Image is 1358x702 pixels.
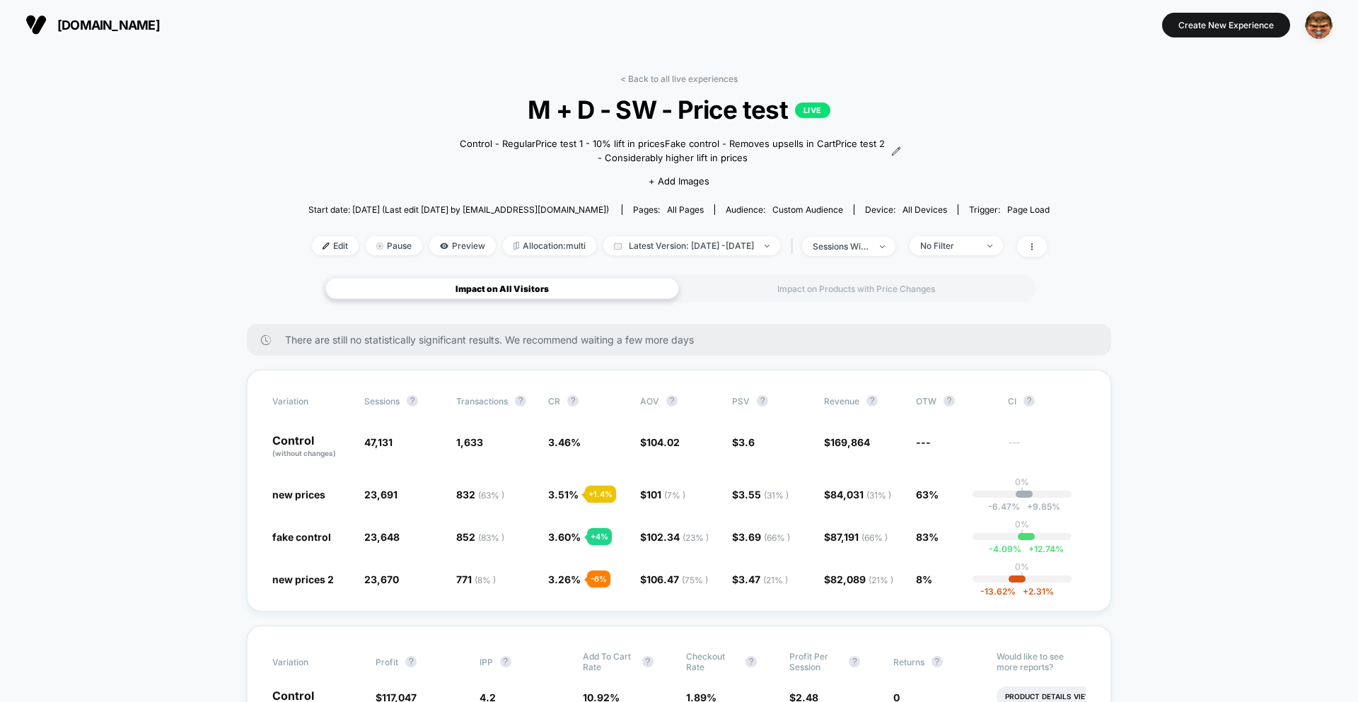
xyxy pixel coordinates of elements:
span: 104.02 [646,436,680,448]
span: + [1028,544,1034,554]
span: ( 7 % ) [664,490,685,501]
span: Profit [376,657,398,667]
img: edit [323,242,330,250]
span: -13.62 % [980,586,1016,597]
div: + 4 % [587,528,612,545]
button: ? [405,656,417,667]
button: ppic [1301,11,1337,40]
img: ppic [1305,11,1333,39]
span: $ [732,531,790,543]
div: Impact on Products with Price Changes [679,278,1033,299]
span: $ [732,573,788,585]
span: Control - RegularPrice test 1 - 10% lift in pricesFake control - Removes upsells in CartPrice tes... [457,137,888,165]
span: 832 [456,489,504,501]
div: - 6 % [587,571,610,587]
p: Control [272,435,350,459]
span: 169,864 [830,436,870,448]
button: ? [515,395,526,406]
span: Transactions [456,396,508,406]
span: Add To Cart Rate [583,651,635,672]
span: 12.74 % [1021,544,1064,554]
p: 0% [1015,476,1029,487]
button: ? [407,395,418,406]
span: Start date: [DATE] (Last edit [DATE] by [EMAIL_ADDRESS][DOMAIN_NAME]) [308,204,609,215]
div: Pages: [633,204,704,215]
span: fake control [272,531,331,543]
span: 3.55 [738,489,789,501]
span: Variation [272,395,350,406]
span: 83% [916,531,939,543]
span: -6.47 % [988,501,1020,512]
button: ? [500,656,511,667]
span: 2.31 % [1016,586,1054,597]
img: end [376,242,383,250]
span: Latest Version: [DATE] - [DATE] [603,236,780,255]
span: 3.47 [738,573,788,585]
span: 87,191 [830,531,888,543]
span: | [787,236,802,257]
span: PSV [732,396,750,406]
button: ? [944,395,955,406]
span: + [1023,586,1028,597]
span: (without changes) [272,449,336,457]
img: end [987,245,992,247]
span: $ [640,531,709,543]
span: $ [732,436,755,448]
div: Audience: [726,204,843,215]
button: Create New Experience [1162,13,1290,37]
span: IPP [480,657,493,667]
span: $ [640,436,680,448]
span: Returns [893,657,924,667]
p: | [1021,487,1023,498]
button: ? [567,395,579,406]
span: Checkout Rate [686,651,738,672]
span: ( 23 % ) [683,532,709,543]
div: No Filter [920,240,977,251]
span: $ [824,436,870,448]
span: 106.47 [646,573,708,585]
span: ( 63 % ) [478,490,504,501]
button: ? [932,656,943,667]
span: ( 21 % ) [869,575,893,585]
span: $ [824,573,893,585]
span: AOV [640,396,659,406]
span: 3.69 [738,531,790,543]
p: | [1021,530,1023,540]
span: 3.6 [738,436,755,448]
span: 63% [916,489,939,501]
span: 771 [456,573,496,585]
span: [DOMAIN_NAME] [57,18,160,33]
span: 1,633 [456,436,483,448]
img: end [880,245,885,248]
div: sessions with impression [813,241,869,252]
p: 0% [1015,561,1029,572]
span: 3.46 % [548,436,581,448]
button: ? [757,395,768,406]
span: new prices [272,489,325,501]
span: ( 83 % ) [478,532,504,543]
span: $ [640,489,685,501]
p: | [1021,572,1023,583]
span: all devices [903,204,947,215]
span: 23,691 [364,489,397,501]
span: Custom Audience [772,204,843,215]
span: + Add Images [649,175,709,187]
span: $ [640,573,708,585]
a: < Back to all live experiences [620,74,738,84]
span: M + D - SW - Price test [346,95,1013,124]
span: + [1027,501,1033,512]
button: ? [866,395,878,406]
div: Trigger: [969,204,1050,215]
span: ( 8 % ) [475,575,496,585]
span: 9.85 % [1020,501,1060,512]
span: ( 31 % ) [764,490,789,501]
span: 3.26 % [548,573,581,585]
span: Allocation: multi [503,236,596,255]
span: 23,670 [364,573,399,585]
span: Profit Per Session [789,651,842,672]
span: Device: [854,204,958,215]
span: Sessions [364,396,400,406]
span: 23,648 [364,531,400,543]
span: ( 66 % ) [861,532,888,543]
div: + 1.4 % [585,486,616,503]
